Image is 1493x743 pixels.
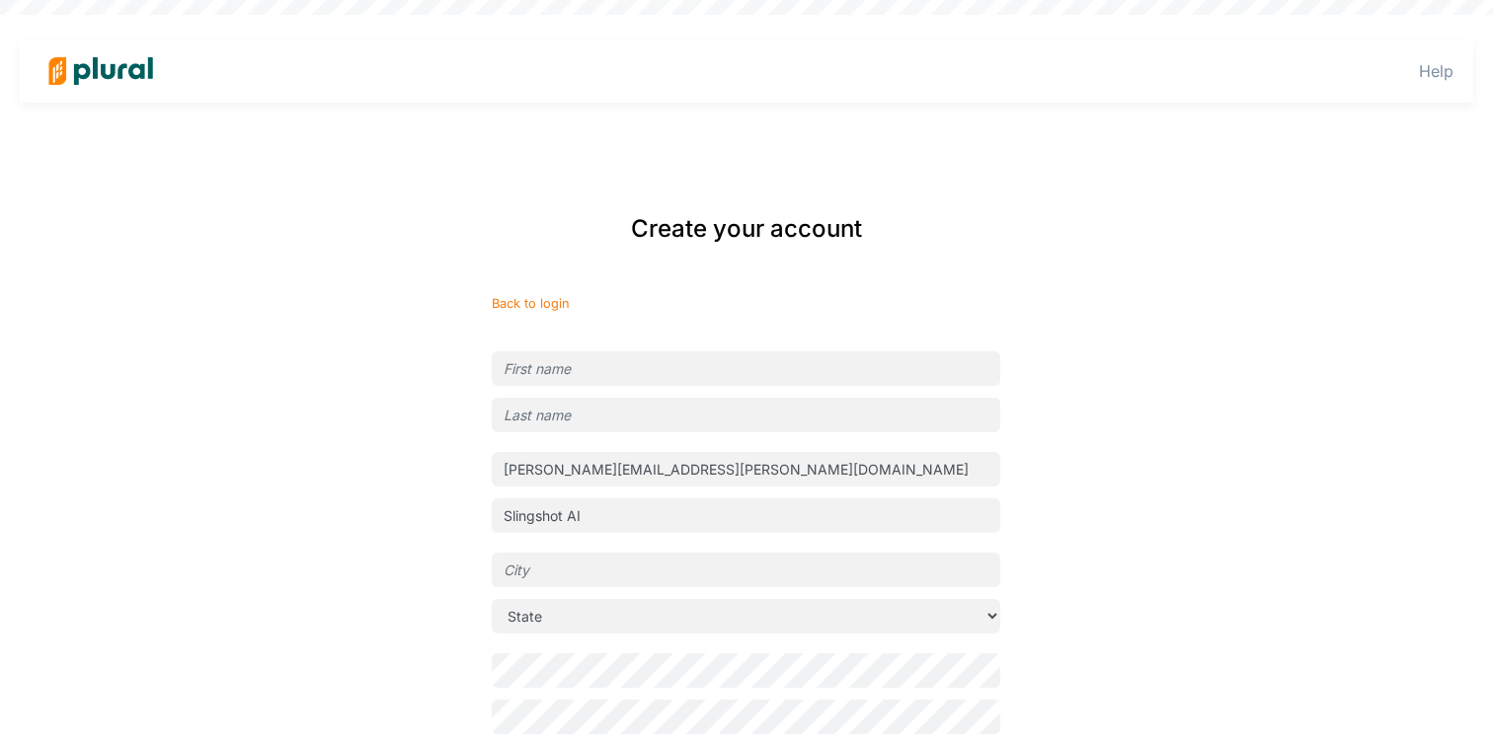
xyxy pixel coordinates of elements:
a: Back to login [492,296,570,311]
input: First name [492,351,1000,386]
input: Last name [492,398,1000,432]
div: Create your account [408,211,1086,247]
input: City [492,553,1000,587]
img: Logo for Plural [32,37,170,106]
input: Organization name [492,498,1000,533]
input: Work email [492,452,1000,486]
a: Help [1419,61,1454,81]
